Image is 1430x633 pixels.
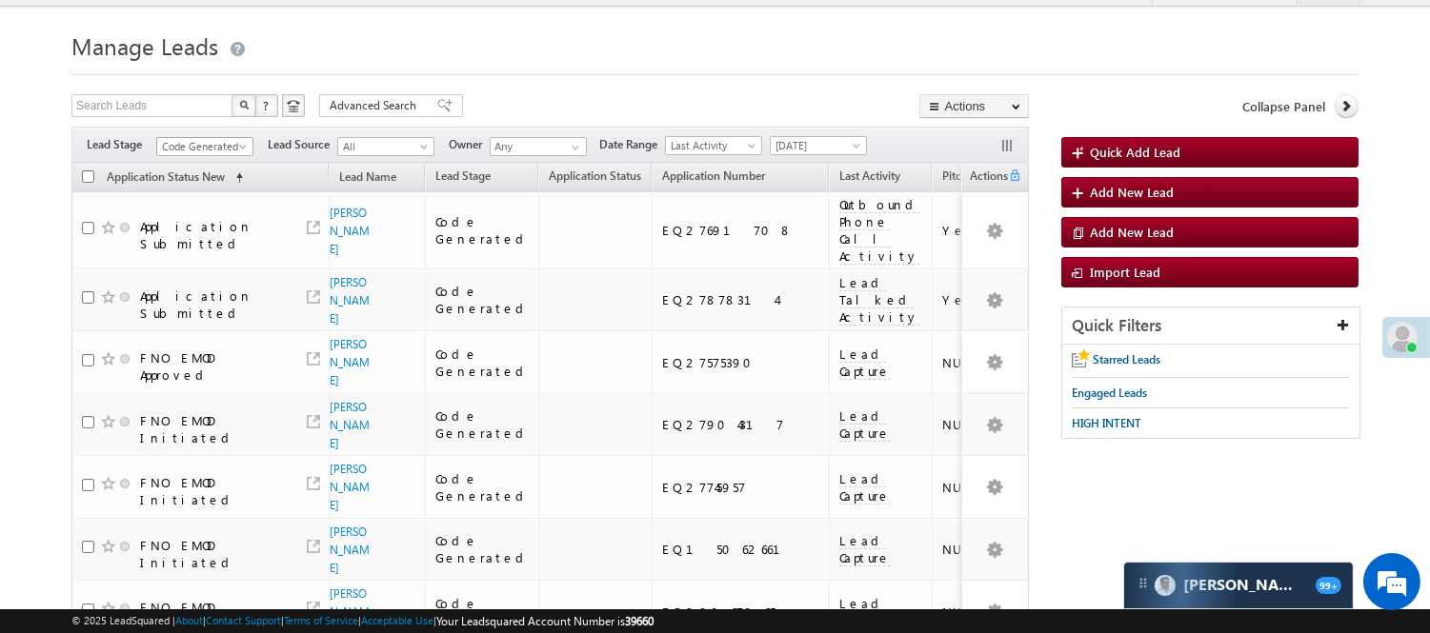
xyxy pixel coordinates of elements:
[839,196,920,265] span: Outbound Phone Call Activity
[87,136,156,153] span: Lead Stage
[599,136,665,153] span: Date Range
[662,416,820,433] div: EQ27904317
[140,349,283,384] div: FNO EMOD Approved
[157,138,248,155] span: Code Generated
[1072,386,1147,400] span: Engaged Leads
[662,291,820,308] div: EQ27878314
[175,614,203,626] a: About
[770,136,867,155] a: [DATE]
[662,541,820,558] div: EQ15062661
[71,612,654,630] span: © 2025 LeadSquared | | | | |
[1242,98,1325,115] span: Collapse Panel
[830,166,910,190] a: Last Activity
[1123,562,1354,609] div: carter-dragCarter[PERSON_NAME]99+
[435,470,531,504] div: Code Generated
[435,168,491,183] span: Lead Stage
[1090,184,1174,200] span: Add New Lead
[140,218,283,252] div: Application Submitted
[919,94,1029,118] button: Actions
[32,100,80,125] img: d_60004797649_company_0_60004797649
[839,346,891,380] span: Lead Capture
[539,166,651,190] a: Application Status
[662,479,820,496] div: EQ27745957
[330,275,370,326] a: [PERSON_NAME]
[1072,416,1141,430] span: HIGH INTENT
[97,166,252,190] a: Application Status New (sorted ascending)
[338,138,429,155] span: All
[337,137,434,156] a: All
[942,222,1012,239] div: Yes_LP
[1090,144,1180,160] span: Quick Add Lead
[435,283,531,317] div: Code Generated
[426,166,500,190] a: Lead Stage
[330,400,370,450] a: [PERSON_NAME]
[436,614,654,628] span: Your Leadsquared Account Number is
[330,462,370,512] a: [PERSON_NAME]
[1093,352,1160,366] span: Starred Leads
[839,407,891,442] span: Lead Capture
[561,138,585,157] a: Show All Items
[268,136,337,153] span: Lead Source
[107,169,225,184] span: Application Status New
[239,100,249,109] img: Search
[962,166,1008,190] span: Actions
[662,603,820,621] div: EQ28067065
[942,291,1012,308] div: Yes_ALCP
[449,136,490,153] span: Owner
[653,166,775,190] a: Application Number
[839,470,891,504] span: Lead Capture
[942,416,1012,433] div: NULL
[771,137,861,154] span: [DATE]
[140,537,283,571] div: FNO EMOD Initiated
[259,493,346,519] em: Start Chat
[312,10,358,55] div: Minimize live chat window
[228,170,243,186] span: (sorted ascending)
[435,595,531,629] div: Code Generated
[140,474,283,508] div: FNO EMOD Initiated
[263,97,272,113] span: ?
[140,412,283,446] div: FNO EMOD Initiated
[662,354,820,371] div: EQ27575390
[490,137,587,156] input: Type to Search
[255,94,278,117] button: ?
[206,614,281,626] a: Contact Support
[1062,307,1360,345] div: Quick Filters
[435,346,531,380] div: Code Generated
[284,614,358,626] a: Terms of Service
[549,168,641,183] span: Application Status
[666,137,756,154] span: Last Activity
[140,287,283,322] div: Application Submitted
[1316,577,1341,594] span: 99+
[942,354,1012,371] div: NULL
[839,532,891,566] span: Lead Capture
[933,166,1014,190] a: Pitch for MF
[942,603,1012,621] div: NULL
[1090,264,1160,280] span: Import Lead
[82,170,94,183] input: Check all records
[839,595,891,629] span: Lead Capture
[330,524,370,575] a: [PERSON_NAME]
[25,176,348,478] textarea: Type your message and hit 'Enter'
[156,137,253,156] a: Code Generated
[435,532,531,566] div: Code Generated
[942,479,1012,496] div: NULL
[435,213,531,247] div: Code Generated
[330,167,406,191] a: Lead Name
[330,97,422,114] span: Advanced Search
[625,614,654,628] span: 39660
[662,168,765,183] span: Application Number
[99,100,320,125] div: Chat with us now
[140,599,283,633] div: FNO EMOD Rejected
[942,168,1004,183] span: Pitch for MF
[662,222,820,239] div: EQ27691708
[330,206,370,256] a: [PERSON_NAME]
[942,541,1012,558] div: NULL
[435,407,531,442] div: Code Generated
[839,274,919,326] span: Lead Talked Activity
[361,614,433,626] a: Acceptable Use
[665,136,762,155] a: Last Activity
[71,30,218,61] span: Manage Leads
[1090,224,1174,240] span: Add New Lead
[330,337,370,387] a: [PERSON_NAME]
